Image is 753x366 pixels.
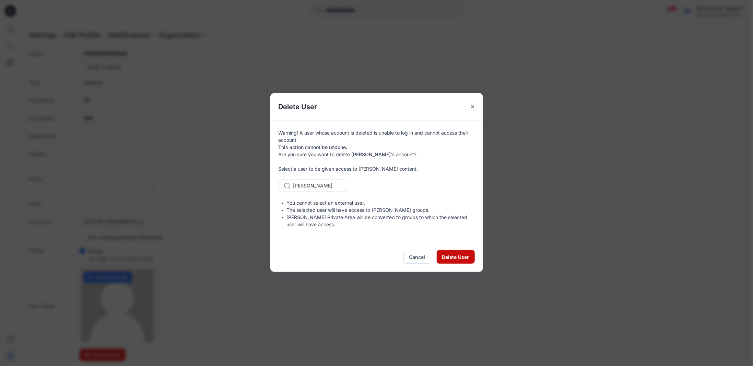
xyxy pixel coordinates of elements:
button: Close [467,101,479,113]
b: This action cannot be undone. [279,144,348,150]
li: [PERSON_NAME] Private Area will be converted to groups to which the selected user will have access. [287,214,475,228]
li: The selected user will have access to [PERSON_NAME] groups. [287,206,475,214]
div: Warning! A user whose account is deleted is unable to log in and cannot access their account. Are... [270,121,483,242]
span: Delete User [442,253,469,261]
li: You cannot select an external user. [287,199,475,206]
h5: Delete User [270,93,326,121]
button: Cancel [403,250,431,264]
button: Delete User [437,250,475,264]
span: Cancel [409,253,425,261]
b: [PERSON_NAME] [352,151,391,157]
